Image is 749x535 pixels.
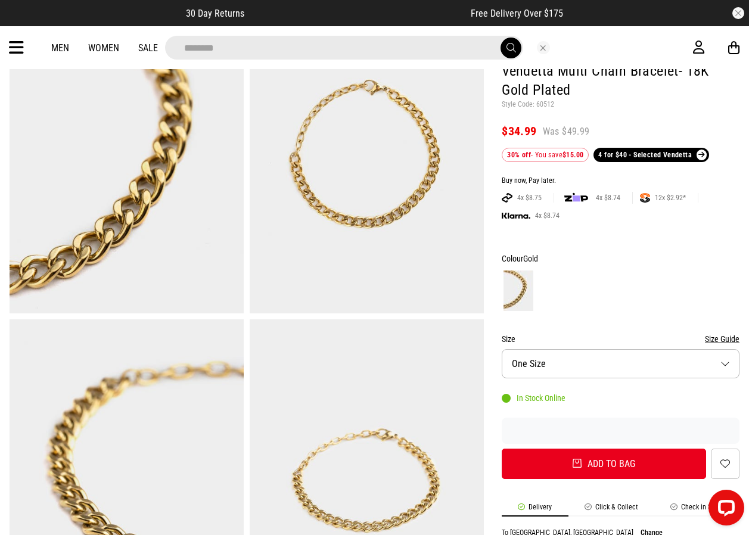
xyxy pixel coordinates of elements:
[654,503,739,517] li: Check in Store
[650,193,691,203] span: 12x $2.92*
[186,8,244,19] span: 30 Day Returns
[512,193,546,203] span: 4x $8.75
[471,8,563,19] span: Free Delivery Over $175
[512,358,546,369] span: One Size
[502,251,739,266] div: Colour
[51,42,69,54] a: Men
[699,485,749,535] iframe: LiveChat chat widget
[564,192,588,204] img: zip
[502,62,739,100] h1: Vendetta Multi Chain Bracelet- 18K Gold Plated
[502,503,568,517] li: Delivery
[705,332,739,346] button: Size Guide
[568,503,654,517] li: Click & Collect
[523,254,538,263] span: Gold
[502,148,589,162] div: - You save
[502,176,739,186] div: Buy now, Pay later.
[543,125,590,138] span: Was $49.99
[593,148,709,162] a: 4 for $40 - Selected Vendetta
[502,213,530,219] img: KLARNA
[502,124,536,138] span: $34.99
[640,193,650,203] img: SPLITPAY
[502,332,739,346] div: Size
[537,41,550,54] button: Close search
[504,270,533,311] img: Gold
[502,393,565,403] div: In Stock Online
[268,7,447,19] iframe: Customer reviews powered by Trustpilot
[502,349,739,378] button: One Size
[530,211,564,220] span: 4x $8.74
[502,449,706,479] button: Add to bag
[562,151,583,159] b: $15.00
[502,193,512,203] img: AFTERPAY
[138,42,158,54] a: Sale
[502,425,739,437] iframe: Customer reviews powered by Trustpilot
[88,42,119,54] a: Women
[591,193,625,203] span: 4x $8.74
[507,151,531,159] b: 30% off
[502,100,739,110] p: Style Code: 60512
